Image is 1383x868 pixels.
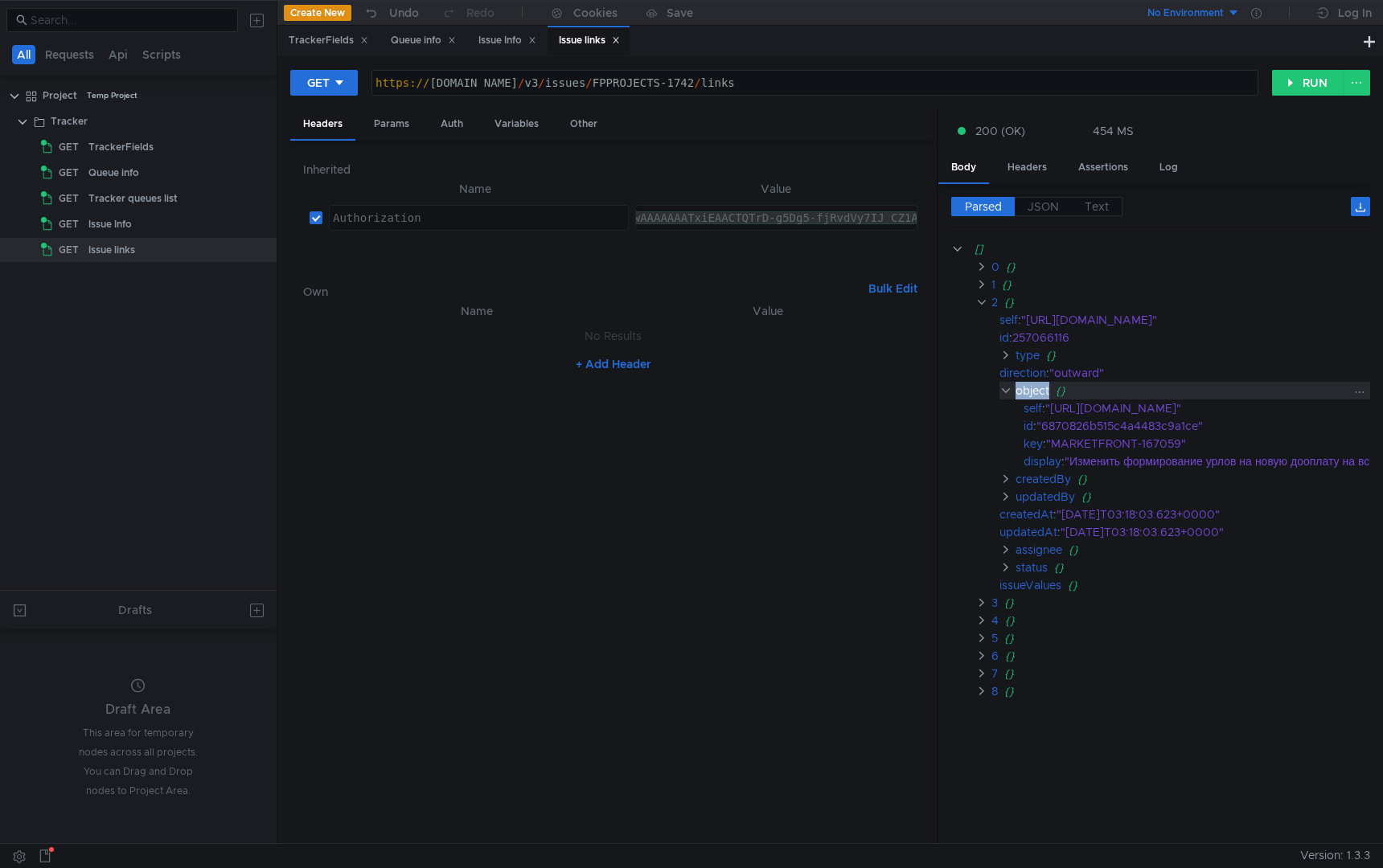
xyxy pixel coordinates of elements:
div: object [1016,382,1049,399]
h6: Own [303,282,862,301]
button: Bulk Edit [862,279,924,298]
div: 1 [991,276,995,293]
div: Tracker [51,109,88,133]
div: 3 [991,594,998,612]
button: + Add Header [569,354,658,374]
button: GET [290,70,358,96]
span: Version: 1.3.3 [1300,844,1370,867]
button: Requests [40,45,99,64]
div: Log In [1338,3,1372,23]
div: Log [1147,153,1191,182]
div: Assertions [1065,153,1141,182]
div: Project [43,84,77,108]
div: Queue info [391,32,456,49]
div: Cookies [573,3,618,23]
div: Drafts [118,600,152,620]
div: Temp Project [87,84,137,108]
div: key [1024,435,1043,452]
div: display [1024,452,1061,470]
div: direction [999,364,1046,382]
span: GET [59,161,79,185]
input: Search... [31,11,228,29]
span: GET [59,238,79,262]
div: Headers [995,153,1060,182]
div: Variables [482,109,552,139]
span: GET [59,135,79,159]
div: Other [557,109,610,139]
h6: Inherited [303,160,924,179]
div: self [1024,399,1042,417]
div: 0 [991,258,999,276]
div: 4 [991,612,999,629]
div: TrackerFields [88,135,154,159]
div: 8 [991,682,998,700]
div: 7 [991,665,998,682]
div: Auth [428,109,476,139]
div: type [1016,346,1040,364]
div: status [1016,559,1048,576]
div: 5 [991,629,998,647]
div: 454 MS [1093,124,1134,138]
div: self [999,311,1018,329]
button: Undo [351,1,430,25]
div: TrackerFields [289,32,368,49]
th: Value [629,179,924,199]
button: Scripts [137,45,186,64]
div: Issue links [88,238,135,262]
div: Save [667,7,693,18]
span: JSON [1028,199,1059,214]
div: createdAt [999,506,1053,523]
th: Value [625,301,910,321]
button: Create New [284,5,351,21]
button: Redo [430,1,506,25]
span: Text [1085,199,1109,214]
div: 2 [991,293,998,311]
div: Issue Info [478,32,536,49]
div: GET [307,74,330,92]
div: No Environment [1147,6,1224,21]
div: Queue info [88,161,139,185]
span: Parsed [965,199,1002,214]
div: Headers [290,109,355,141]
div: Undo [389,3,419,23]
button: Api [104,45,133,64]
nz-embed-empty: No Results [585,329,642,343]
div: Params [361,109,422,139]
div: assignee [1016,541,1062,559]
div: Issue links [559,32,620,49]
th: Name [329,301,626,321]
span: GET [59,186,79,211]
div: issueValues [999,576,1061,594]
div: updatedBy [1016,488,1075,506]
div: Redo [466,3,495,23]
span: 200 (OK) [975,122,1025,140]
th: Name [322,179,629,199]
div: id [999,329,1009,346]
button: All [12,45,35,64]
span: GET [59,212,79,236]
div: Body [938,153,989,184]
div: Issue Info [88,212,132,236]
div: id [1024,417,1033,435]
div: Tracker queues list [88,186,178,211]
div: createdBy [1016,470,1071,488]
button: RUN [1272,70,1344,96]
div: 6 [991,647,999,665]
div: updatedAt [999,523,1057,541]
